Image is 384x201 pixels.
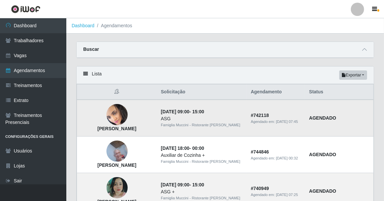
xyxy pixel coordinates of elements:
[247,84,305,100] th: Agendamento
[309,115,336,121] strong: AGENDADO
[161,195,243,201] div: Famiglia Muccini - Ristorante [PERSON_NAME]
[192,109,204,114] time: 15:00
[251,186,269,191] strong: # 740949
[161,146,204,151] strong: -
[161,146,189,151] time: [DATE] 18:00
[161,109,189,114] time: [DATE] 09:00
[276,156,298,160] time: [DATE] 00:32
[251,149,269,154] strong: # 744846
[276,193,298,197] time: [DATE] 07:25
[157,84,247,100] th: Solicitação
[305,84,373,100] th: Status
[95,22,132,29] li: Agendamentos
[106,137,128,165] img: Ednaldo Pereira de brito
[309,188,336,194] strong: AGENDADO
[161,122,243,128] div: Famiglia Muccini - Ristorante [PERSON_NAME]
[77,66,374,84] div: Lista
[161,109,204,114] strong: -
[251,113,269,118] strong: # 742118
[83,47,99,52] strong: Buscar
[161,152,243,159] div: Auxiliar de Cozinha +
[11,5,40,13] img: CoreUI Logo
[97,162,136,168] strong: [PERSON_NAME]
[72,23,95,28] a: Dashboard
[161,188,243,195] div: ASG +
[161,115,243,122] div: ASG
[161,159,243,164] div: Famiglia Muccini - Ristorante [PERSON_NAME]
[309,152,336,157] strong: AGENDADO
[251,192,301,198] div: Agendado em:
[192,182,204,187] time: 15:00
[339,70,367,80] button: Exportar
[66,18,384,34] nav: breadcrumb
[161,182,189,187] time: [DATE] 09:00
[276,120,298,124] time: [DATE] 07:45
[106,177,128,198] img: Juliana da Silva Moura
[97,126,136,131] strong: [PERSON_NAME]
[106,103,128,126] img: Nayane oliveira dos santos albuquerque
[251,155,301,161] div: Agendado em:
[161,182,204,187] strong: -
[251,119,301,125] div: Agendado em:
[192,146,204,151] time: 00:00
